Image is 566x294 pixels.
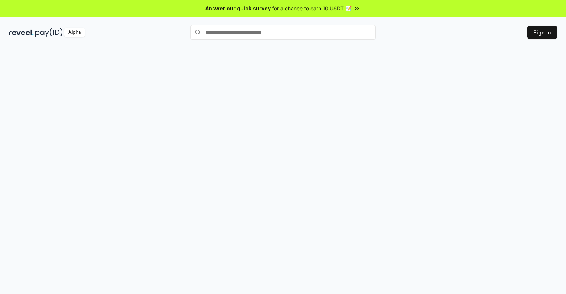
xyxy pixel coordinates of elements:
[205,4,271,12] span: Answer our quick survey
[527,26,557,39] button: Sign In
[64,28,85,37] div: Alpha
[272,4,352,12] span: for a chance to earn 10 USDT 📝
[9,28,34,37] img: reveel_dark
[35,28,63,37] img: pay_id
